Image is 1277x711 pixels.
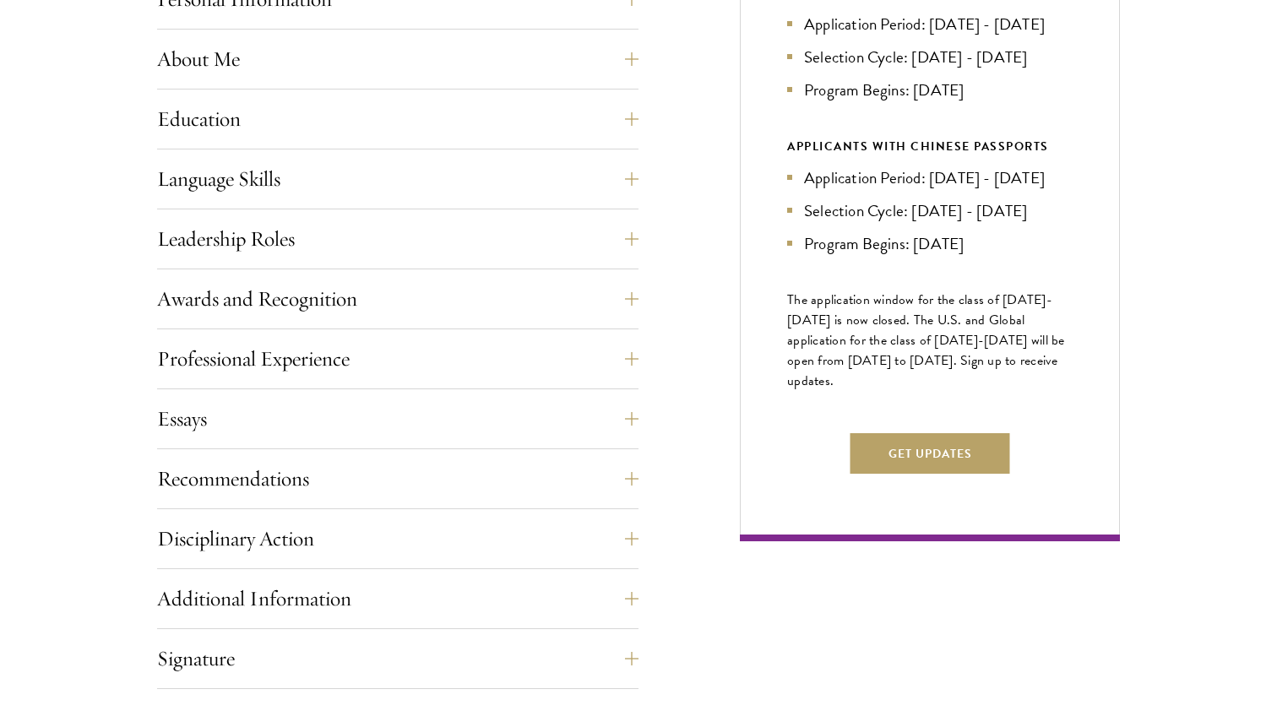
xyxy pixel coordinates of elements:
[157,459,638,499] button: Recommendations
[787,45,1073,69] li: Selection Cycle: [DATE] - [DATE]
[157,219,638,259] button: Leadership Roles
[157,159,638,199] button: Language Skills
[157,399,638,439] button: Essays
[157,279,638,319] button: Awards and Recognition
[157,339,638,379] button: Professional Experience
[787,166,1073,190] li: Application Period: [DATE] - [DATE]
[787,78,1073,102] li: Program Begins: [DATE]
[157,518,638,559] button: Disciplinary Action
[787,198,1073,223] li: Selection Cycle: [DATE] - [DATE]
[157,638,638,679] button: Signature
[787,290,1065,391] span: The application window for the class of [DATE]-[DATE] is now closed. The U.S. and Global applicat...
[850,433,1010,474] button: Get Updates
[157,99,638,139] button: Education
[787,12,1073,36] li: Application Period: [DATE] - [DATE]
[787,231,1073,256] li: Program Begins: [DATE]
[157,578,638,619] button: Additional Information
[157,39,638,79] button: About Me
[787,136,1073,157] div: APPLICANTS WITH CHINESE PASSPORTS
